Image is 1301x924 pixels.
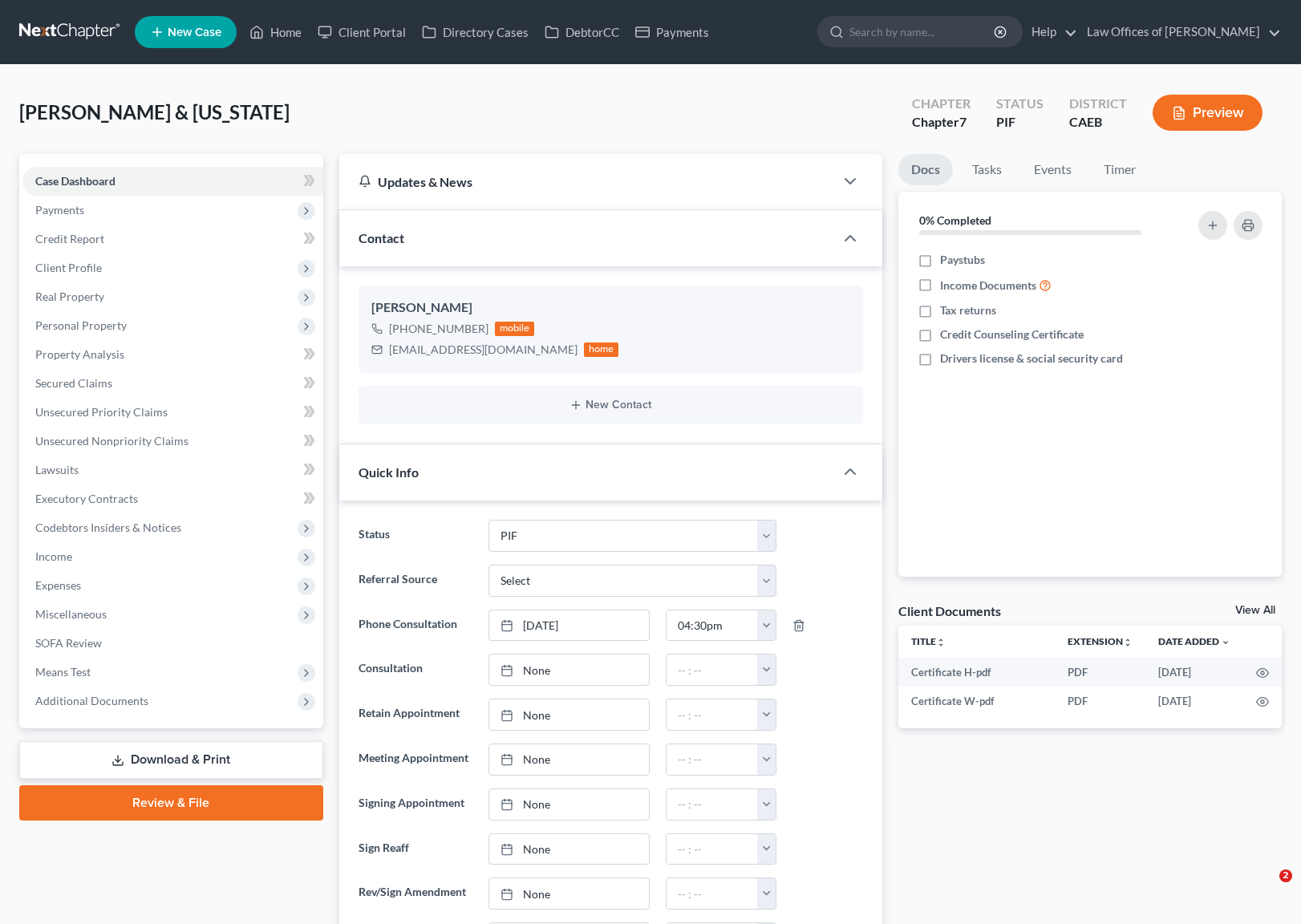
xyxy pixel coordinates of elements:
[1079,18,1281,47] a: Law Offices of [PERSON_NAME]
[627,18,717,47] a: Payments
[35,694,148,707] span: Additional Documents
[35,203,84,217] span: Payments
[667,654,758,685] input: -- : --
[351,520,480,552] label: Status
[22,456,323,484] a: Lawsuits
[414,18,537,47] a: Directory Cases
[667,834,758,865] input: -- : --
[919,213,991,227] strong: 0% Completed
[940,278,1036,294] span: Income Documents
[19,741,323,779] a: Download & Print
[1153,95,1262,131] button: Preview
[35,261,102,274] span: Client Profile
[1145,658,1243,687] td: [DATE]
[667,699,758,730] input: -- : --
[489,878,649,909] a: None
[389,342,578,358] div: [EMAIL_ADDRESS][DOMAIN_NAME]
[667,610,758,641] input: -- : --
[351,744,480,776] label: Meeting Appointment
[22,340,323,369] a: Property Analysis
[1069,113,1127,132] div: CAEB
[351,833,480,865] label: Sign Reaff
[911,635,946,647] a: Titleunfold_more
[168,26,221,38] span: New Case
[371,298,850,318] div: [PERSON_NAME]
[35,318,127,332] span: Personal Property
[22,427,323,456] a: Unsecured Nonpriority Claims
[940,302,996,318] span: Tax returns
[667,744,758,775] input: -- : --
[1158,635,1230,647] a: Date Added expand_more
[1123,638,1133,647] i: unfold_more
[371,399,850,411] button: New Contact
[1235,605,1275,616] a: View All
[35,290,104,303] span: Real Property
[35,665,91,679] span: Means Test
[22,225,323,253] a: Credit Report
[1091,154,1149,185] a: Timer
[959,154,1015,185] a: Tasks
[912,95,971,113] div: Chapter
[959,114,967,129] span: 7
[310,18,414,47] a: Client Portal
[489,789,649,820] a: None
[35,434,188,448] span: Unsecured Nonpriority Claims
[537,18,627,47] a: DebtorCC
[389,321,488,337] div: [PHONE_NUMBER]
[351,788,480,821] label: Signing Appointment
[1221,638,1230,647] i: expand_more
[351,699,480,731] label: Retain Appointment
[35,405,168,419] span: Unsecured Priority Claims
[996,95,1044,113] div: Status
[898,602,1001,619] div: Client Documents
[35,521,181,534] span: Codebtors Insiders & Notices
[898,658,1055,687] td: Certificate H-pdf
[35,607,107,621] span: Miscellaneous
[22,369,323,398] a: Secured Claims
[35,347,124,361] span: Property Analysis
[19,785,323,821] a: Review & File
[35,376,112,390] span: Secured Claims
[35,492,138,505] span: Executory Contracts
[35,549,72,563] span: Income
[35,578,81,592] span: Expenses
[489,654,649,685] a: None
[359,230,404,245] span: Contact
[35,174,116,188] span: Case Dashboard
[22,629,323,658] a: SOFA Review
[912,113,971,132] div: Chapter
[1068,635,1133,647] a: Extensionunfold_more
[940,351,1123,367] span: Drivers license & social security card
[35,636,102,650] span: SOFA Review
[898,687,1055,715] td: Certificate W-pdf
[898,154,953,185] a: Docs
[489,610,649,641] a: [DATE]
[1069,95,1127,113] div: District
[489,834,649,865] a: None
[940,252,985,268] span: Paystubs
[19,100,290,124] span: [PERSON_NAME] & [US_STATE]
[1023,18,1077,47] a: Help
[35,232,104,245] span: Credit Report
[849,17,996,47] input: Search by name...
[22,167,323,196] a: Case Dashboard
[1021,154,1084,185] a: Events
[667,789,758,820] input: -- : --
[351,877,480,910] label: Rev/Sign Amendment
[936,638,946,647] i: unfold_more
[351,654,480,686] label: Consultation
[1055,658,1145,687] td: PDF
[359,464,419,480] span: Quick Info
[1055,687,1145,715] td: PDF
[584,342,619,357] div: home
[1246,869,1285,908] iframe: Intercom live chat
[1279,869,1292,882] span: 2
[489,699,649,730] a: None
[351,565,480,597] label: Referral Source
[1145,687,1243,715] td: [DATE]
[940,326,1084,342] span: Credit Counseling Certificate
[241,18,310,47] a: Home
[22,484,323,513] a: Executory Contracts
[667,878,758,909] input: -- : --
[351,610,480,642] label: Phone Consultation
